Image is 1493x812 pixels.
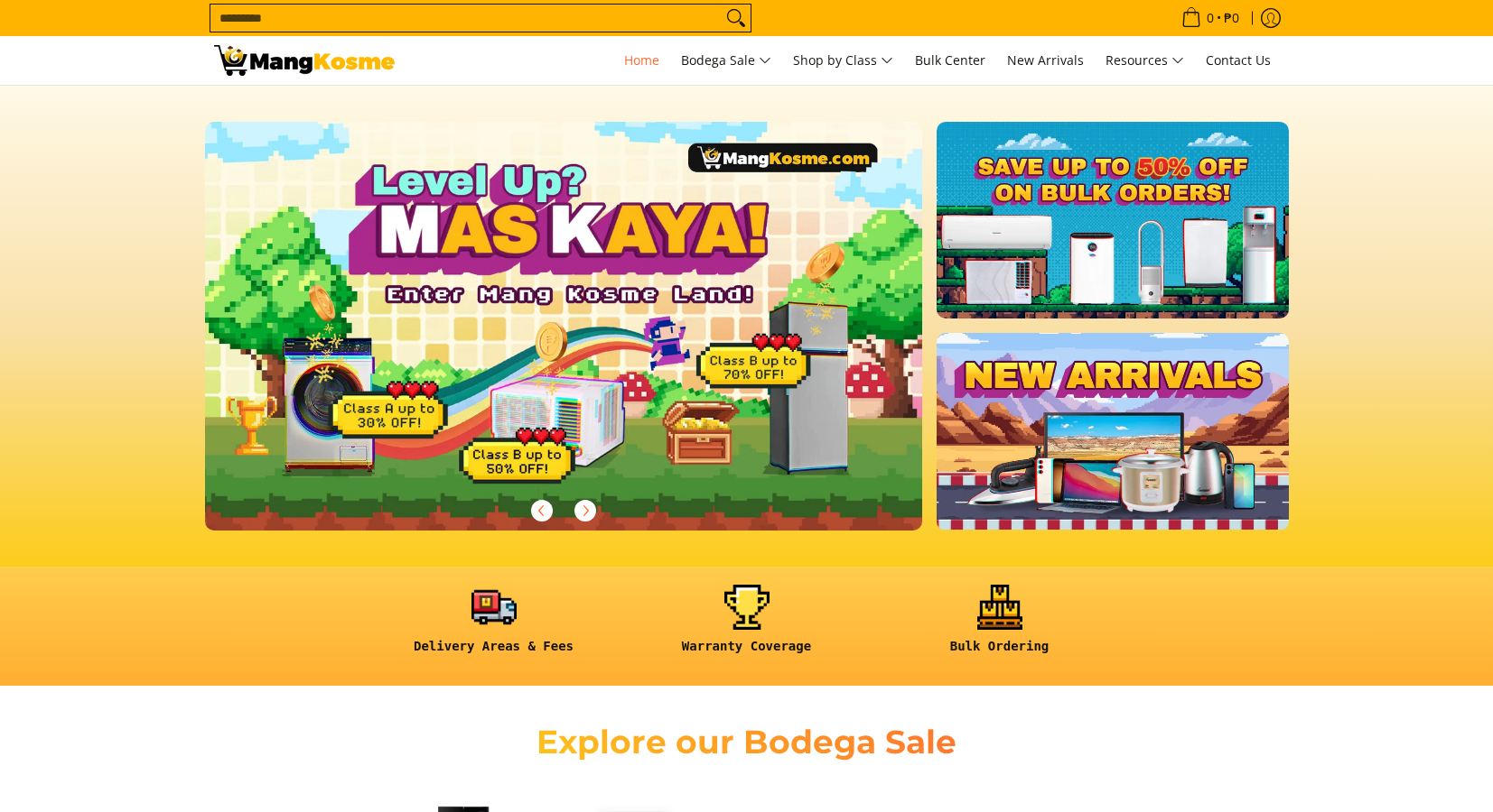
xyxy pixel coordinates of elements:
[681,50,771,72] span: Bodega Sale
[1106,50,1184,72] span: Resources
[565,491,605,531] button: Next
[1096,36,1193,85] a: Resources
[214,45,395,76] img: Mang Kosme: Your Home Appliances Warehouse Sale Partner!
[1176,8,1245,28] span: •
[915,51,985,69] span: Bulk Center
[1204,12,1217,24] span: 0
[615,36,668,85] a: Home
[485,722,1009,762] h2: Explore our Bodega Sale
[1221,12,1242,24] span: ₱0
[630,585,864,669] a: <h6><strong>Warranty Coverage</strong></h6>
[882,585,1117,669] a: <h6><strong>Bulk Ordering</strong></h6>
[1197,36,1280,85] a: Contact Us
[413,36,1280,85] nav: Main Menu
[906,36,994,85] a: Bulk Center
[522,491,562,531] button: Previous
[722,5,751,32] button: Search
[1206,51,1271,69] span: Contact Us
[998,36,1093,85] a: New Arrivals
[672,36,780,85] a: Bodega Sale
[205,122,923,531] img: Gaming desktop banner
[784,36,902,85] a: Shop by Class
[793,50,893,72] span: Shop by Class
[1007,51,1084,69] span: New Arrivals
[624,51,659,69] span: Home
[377,585,611,669] a: <h6><strong>Delivery Areas & Fees</strong></h6>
